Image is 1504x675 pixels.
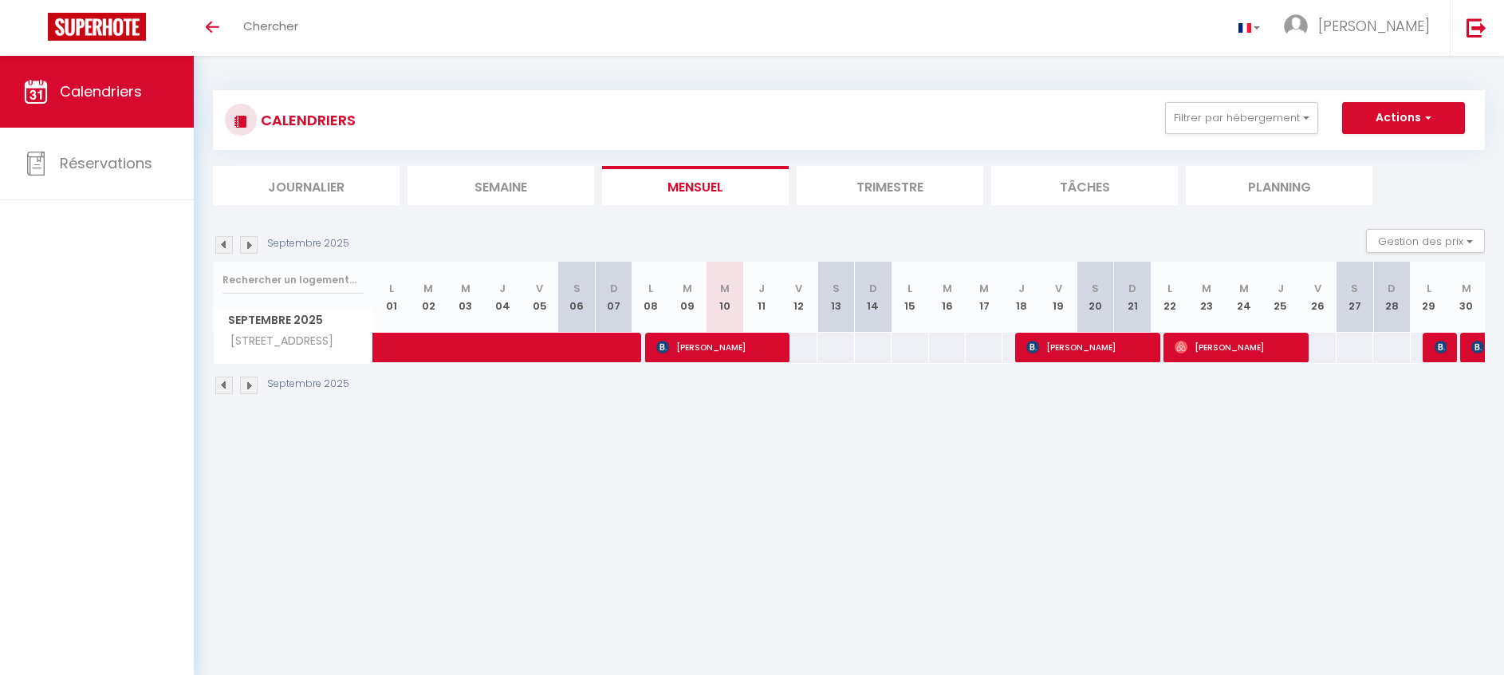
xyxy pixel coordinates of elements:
abbr: J [758,281,765,296]
th: 14 [855,262,892,333]
img: ... [1284,14,1308,38]
abbr: L [908,281,912,296]
th: 05 [521,262,557,333]
h3: CALENDRIERS [257,102,356,138]
span: [PERSON_NAME] [1026,332,1148,362]
span: Chercher [243,18,298,34]
abbr: L [389,281,394,296]
img: logout [1467,18,1486,37]
li: Tâches [991,166,1178,205]
th: 24 [1225,262,1262,333]
abbr: S [573,281,581,296]
button: Actions [1342,102,1465,134]
th: 18 [1002,262,1039,333]
button: Filtrer par hébergement [1165,102,1318,134]
th: 08 [632,262,669,333]
th: 22 [1151,262,1187,333]
th: 16 [929,262,966,333]
abbr: D [610,281,618,296]
abbr: M [1239,281,1249,296]
abbr: L [1167,281,1172,296]
th: 27 [1337,262,1373,333]
abbr: S [833,281,840,296]
abbr: L [1427,281,1431,296]
abbr: J [499,281,506,296]
th: 07 [595,262,632,333]
li: Journalier [213,166,400,205]
button: Gestion des prix [1366,229,1485,253]
th: 12 [781,262,817,333]
th: 26 [1299,262,1336,333]
span: [STREET_ADDRESS] [216,333,337,350]
th: 09 [669,262,706,333]
img: Super Booking [48,13,146,41]
abbr: M [943,281,952,296]
abbr: V [1314,281,1321,296]
abbr: M [1202,281,1211,296]
abbr: S [1092,281,1099,296]
p: Septembre 2025 [267,377,349,392]
abbr: M [423,281,433,296]
abbr: J [1278,281,1284,296]
abbr: V [536,281,543,296]
span: Réservations [60,153,152,173]
th: 29 [1411,262,1447,333]
th: 21 [1114,262,1151,333]
th: 28 [1373,262,1410,333]
p: Septembre 2025 [267,236,349,251]
th: 20 [1077,262,1113,333]
th: 23 [1188,262,1225,333]
th: 11 [743,262,780,333]
abbr: M [461,281,470,296]
abbr: D [1128,281,1136,296]
abbr: D [1388,281,1396,296]
th: 13 [817,262,854,333]
input: Rechercher un logement... [222,266,364,294]
abbr: M [683,281,692,296]
th: 30 [1447,262,1485,333]
abbr: M [720,281,730,296]
th: 02 [410,262,447,333]
span: [PERSON_NAME] [656,332,778,362]
li: Planning [1186,166,1372,205]
li: Semaine [407,166,594,205]
span: [PERSON_NAME] [1175,332,1297,362]
abbr: M [979,281,989,296]
span: [PERSON_NAME] [1318,16,1430,36]
span: Septembre 2025 [214,309,372,332]
li: Mensuel [602,166,789,205]
th: 10 [707,262,743,333]
span: [PERSON_NAME] [1435,332,1447,362]
abbr: L [648,281,653,296]
abbr: S [1351,281,1358,296]
abbr: J [1018,281,1025,296]
abbr: V [1055,281,1062,296]
abbr: V [795,281,802,296]
th: 01 [373,262,410,333]
li: Trimestre [797,166,983,205]
th: 19 [1040,262,1077,333]
th: 03 [447,262,483,333]
abbr: M [1462,281,1471,296]
abbr: D [869,281,877,296]
th: 17 [966,262,1002,333]
th: 25 [1262,262,1299,333]
span: Calendriers [60,81,142,101]
th: 15 [892,262,928,333]
th: 06 [558,262,595,333]
th: 04 [484,262,521,333]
